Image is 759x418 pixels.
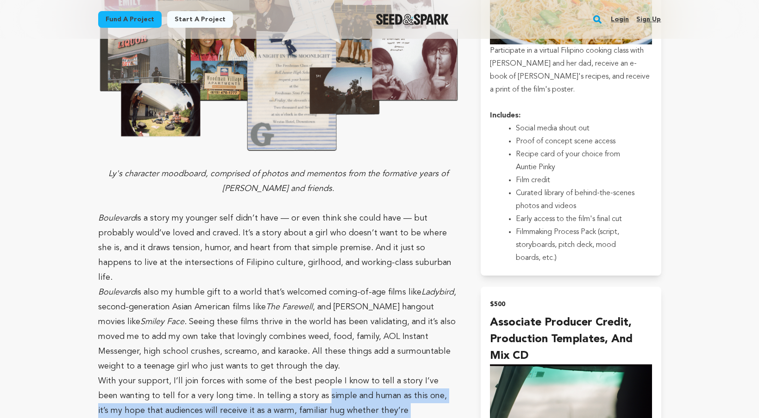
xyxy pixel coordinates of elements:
[516,148,640,174] li: Recipe card of your choice from Auntie Pinky
[108,170,448,193] em: Ly's character moodboard, comprised of photos and mementos from the formative years of [PERSON_NA...
[516,187,640,213] li: Curated library of behind-the-scenes photos and videos
[167,11,233,28] a: Start a project
[98,288,136,296] em: Boulevard
[636,12,661,27] a: Sign up
[490,314,652,364] h4: Associate Producer Credit, Production Templates, and Mix CD
[98,214,136,222] em: Boulevard
[140,318,184,326] em: Smiley Face
[421,288,454,296] em: Ladybird
[490,112,521,119] strong: Includes:
[98,11,162,28] a: Fund a project
[516,122,640,135] li: Social media shout out
[516,174,640,187] li: Film credit
[516,226,640,264] li: Filmmaking Process Pack (script, storyboards, pitch deck, mood boards, etc.)
[516,135,640,148] li: Proof of concept scene access
[516,213,640,226] li: Early access to the film's final cut
[611,12,629,27] a: Login
[490,298,652,311] h2: $500
[98,211,459,285] p: is a story my younger self didn’t have ⁠— or even think she could have ⁠— but probably would’ve l...
[266,303,313,311] em: The Farewell
[98,285,459,374] p: is also my humble gift to a world that’s welcomed coming-of-age films like , second-generation As...
[376,14,449,25] a: Seed&Spark Homepage
[490,44,652,96] p: Participate in a virtual Filipino cooking class with [PERSON_NAME] and her dad, receive an e-book...
[376,14,449,25] img: Seed&Spark Logo Dark Mode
